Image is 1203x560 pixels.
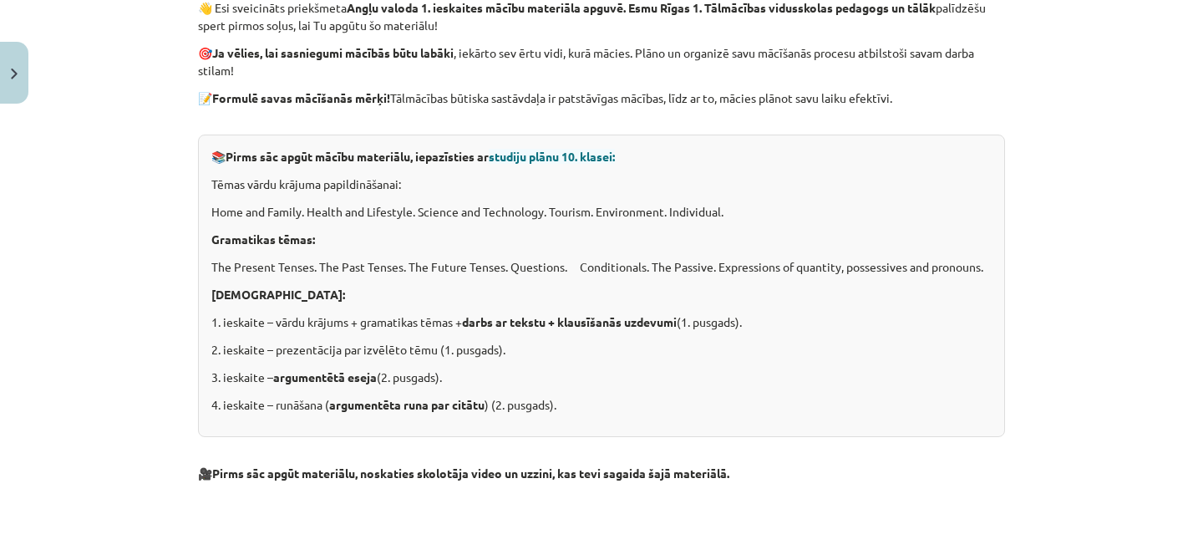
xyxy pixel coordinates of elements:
p: 🎯 , iekārto sev ērtu vidi, kurā mācies. Plāno un organizē savu mācīšanās procesu atbilstoši savam... [198,44,1005,79]
p: Tēmas vārdu krājuma papildināšanai: [211,176,992,193]
p: 3. ieskaite – (2. pusgads). [211,369,992,386]
strong: Gramatikas tēmas: [211,232,315,247]
strong: [DEMOGRAPHIC_DATA]: [211,287,345,302]
p: 📚 [211,148,992,165]
strong: darbs ar tekstu + klausīšanās uzdevumi [462,314,677,329]
img: icon-close-lesson-0947bae3869378f0d4975bcd49f059093ad1ed9edebbc8119c70593378902aed.svg [11,69,18,79]
strong: Pirms sāc apgūt materiālu, noskaties skolotāja video un uzzini, kas tevi sagaida šajā materiālā. [212,466,729,481]
p: 1. ieskaite – vārdu krājums + gramatikas tēmas + (1. pusgads). [211,313,992,331]
strong: Ja vēlies, lai sasniegumi mācībās būtu labāki [212,45,454,60]
span: studiju plānu 10. klasei: [489,149,615,164]
p: 2. ieskaite – prezentācija par izvēlēto tēmu (1. pusgads). [211,341,992,359]
strong: argumentētā eseja [273,369,377,384]
p: Home and Family. Health and Lifestyle. Science and Technology. Tourism. Environment. Individual. [211,203,992,221]
strong: argumentēta runa par citātu [329,397,485,412]
p: The Present Tenses. The Past Tenses. The Future Tenses. Questions. Conditionals. The Passive. Exp... [211,258,992,276]
strong: Formulē savas mācīšanās mērķi! [212,90,390,105]
strong: Pirms sāc apgūt mācību materiālu, iepazīsties ar [226,149,615,164]
p: 📝 Tālmācības būtiska sastāvdaļa ir patstāvīgas mācības, līdz ar to, mācies plānot savu laiku efek... [198,89,1005,125]
p: 4. ieskaite – runāšana ( ) (2. pusgads). [211,396,992,414]
p: 🎥 [198,465,1005,482]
